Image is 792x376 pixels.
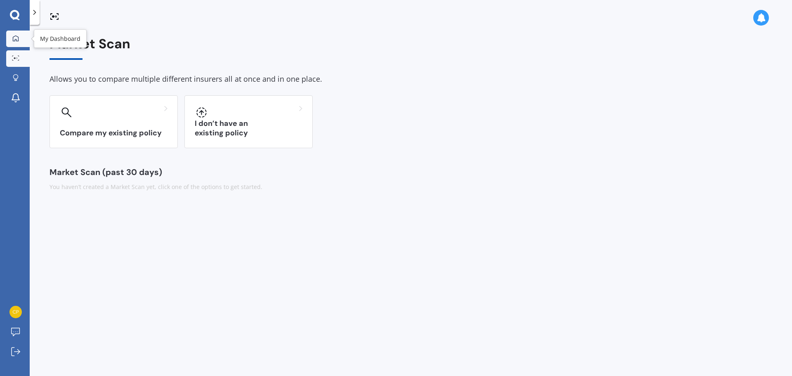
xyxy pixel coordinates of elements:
h3: I don’t have an existing policy [195,119,302,138]
div: Allows you to compare multiple different insurers all at once and in one place. [49,73,772,85]
h3: Compare my existing policy [60,128,167,138]
div: You haven’t created a Market Scan yet, click one of the options to get started. [49,183,772,191]
div: My Dashboard [40,35,80,43]
div: Market Scan [49,36,772,60]
img: 5026cda06709805cda48c20e98687496 [9,306,22,318]
div: Market Scan (past 30 days) [49,168,772,176]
